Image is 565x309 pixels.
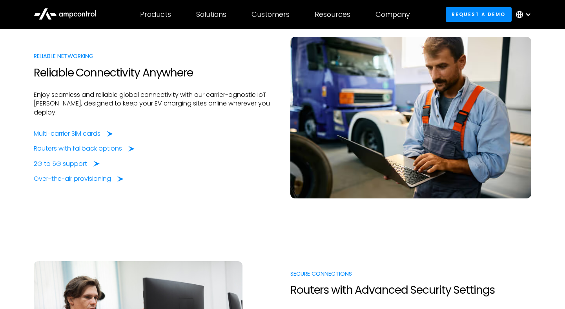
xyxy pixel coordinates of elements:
div: Customers [252,10,290,19]
p: Enjoy seamless and reliable global connectivity with our carrier-agnostic IoT [PERSON_NAME], desi... [34,91,275,117]
div: Solutions [196,10,226,19]
a: 2G to 5G support [34,160,100,168]
div: SECURE CONNECTIONS [290,269,531,278]
a: Routers with fallback options [34,144,135,153]
div: Resources [315,10,350,19]
a: Multi-carrier SIM cards [34,129,113,138]
div: RELIABLE NETWORKING [34,52,275,60]
a: Request a demo [446,7,512,22]
div: Company [375,10,410,19]
div: Over-the-air provisioning [34,174,111,183]
div: Routers with fallback options [34,144,122,153]
div: 2G to 5G support [34,160,87,168]
div: Multi-carrier SIM cards [34,129,100,138]
a: Over-the-air provisioning [34,174,124,183]
div: Products [140,10,171,19]
h2: Routers with Advanced Security Settings [290,284,531,297]
h2: Reliable Connectivity Anywhere [34,66,275,80]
